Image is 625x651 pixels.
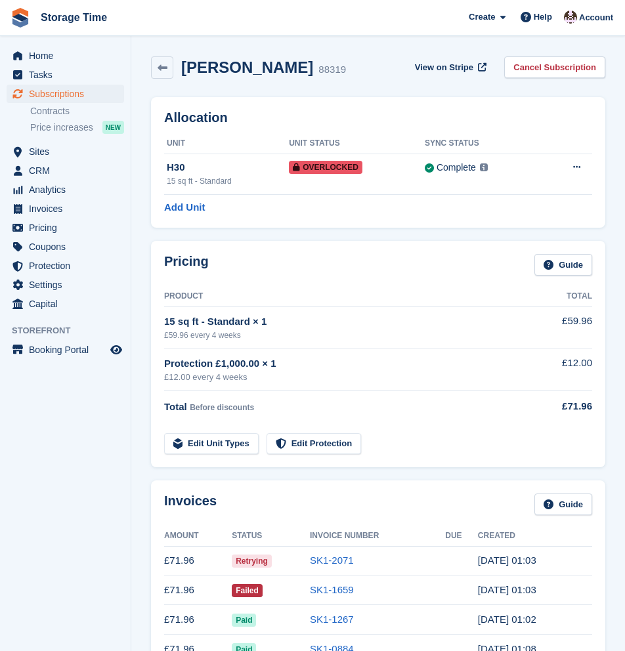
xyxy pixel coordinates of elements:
th: Product [164,286,536,307]
a: SK1-1267 [310,614,354,625]
span: Failed [232,584,263,597]
img: stora-icon-8386f47178a22dfd0bd8f6a31ec36ba5ce8667c1dd55bd0f319d3a0aa187defe.svg [11,8,30,28]
a: menu [7,219,124,237]
th: Due [445,526,478,547]
td: £71.96 [164,576,232,605]
div: £59.96 every 4 weeks [164,329,536,341]
span: Analytics [29,180,108,199]
a: SK1-2071 [310,555,354,566]
a: menu [7,257,124,275]
td: £71.96 [164,605,232,635]
span: View on Stripe [415,61,473,74]
span: Paid [232,614,256,627]
a: Add Unit [164,200,205,215]
span: Tasks [29,66,108,84]
th: Unit Status [289,133,425,154]
a: View on Stripe [410,56,489,78]
div: £12.00 every 4 weeks [164,371,536,384]
th: Created [478,526,592,547]
a: SK1-1659 [310,584,354,595]
img: Saeed [564,10,577,24]
h2: Invoices [164,493,217,515]
span: Subscriptions [29,85,108,103]
th: Sync Status [425,133,542,154]
a: menu [7,180,124,199]
span: Help [534,10,552,24]
a: menu [7,85,124,103]
td: £59.96 [536,306,592,348]
td: £71.96 [164,546,232,576]
span: Settings [29,276,108,294]
span: Price increases [30,121,93,134]
a: menu [7,47,124,65]
a: Storage Time [35,7,112,28]
div: Complete [437,161,476,175]
th: Status [232,526,310,547]
td: £12.00 [536,348,592,391]
div: Protection £1,000.00 × 1 [164,356,536,371]
span: Create [469,10,495,24]
a: menu [7,238,124,256]
a: menu [7,295,124,313]
time: 2025-08-23 00:03:00 UTC [478,584,536,595]
span: Booking Portal [29,341,108,359]
div: £71.96 [536,399,592,414]
h2: [PERSON_NAME] [181,58,313,76]
h2: Allocation [164,110,592,125]
span: CRM [29,161,108,180]
span: Capital [29,295,108,313]
time: 2025-07-26 00:02:57 UTC [478,614,536,625]
span: Overlocked [289,161,362,174]
span: Total [164,401,187,412]
a: Edit Protection [267,433,361,455]
a: menu [7,66,124,84]
span: Coupons [29,238,108,256]
span: Protection [29,257,108,275]
a: menu [7,276,124,294]
span: Storefront [12,324,131,337]
a: Price increases NEW [30,120,124,135]
span: Pricing [29,219,108,237]
a: Preview store [108,342,124,358]
time: 2025-09-20 00:03:10 UTC [478,555,536,566]
span: Invoices [29,199,108,218]
a: Edit Unit Types [164,433,259,455]
a: menu [7,199,124,218]
a: Guide [534,254,592,276]
span: Account [579,11,613,24]
span: Home [29,47,108,65]
a: Cancel Subscription [504,56,605,78]
div: 15 sq ft - Standard [167,175,289,187]
a: menu [7,341,124,359]
a: Contracts [30,105,124,117]
div: 15 sq ft - Standard × 1 [164,314,536,329]
th: Amount [164,526,232,547]
div: NEW [102,121,124,134]
span: Retrying [232,555,272,568]
a: menu [7,161,124,180]
a: menu [7,142,124,161]
img: icon-info-grey-7440780725fd019a000dd9b08b2336e03edf1995a4989e88bcd33f0948082b44.svg [480,163,488,171]
th: Unit [164,133,289,154]
th: Total [536,286,592,307]
h2: Pricing [164,254,209,276]
a: Guide [534,493,592,515]
div: H30 [167,160,289,175]
div: 88319 [318,62,346,77]
span: Before discounts [190,403,254,412]
th: Invoice Number [310,526,445,547]
span: Sites [29,142,108,161]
